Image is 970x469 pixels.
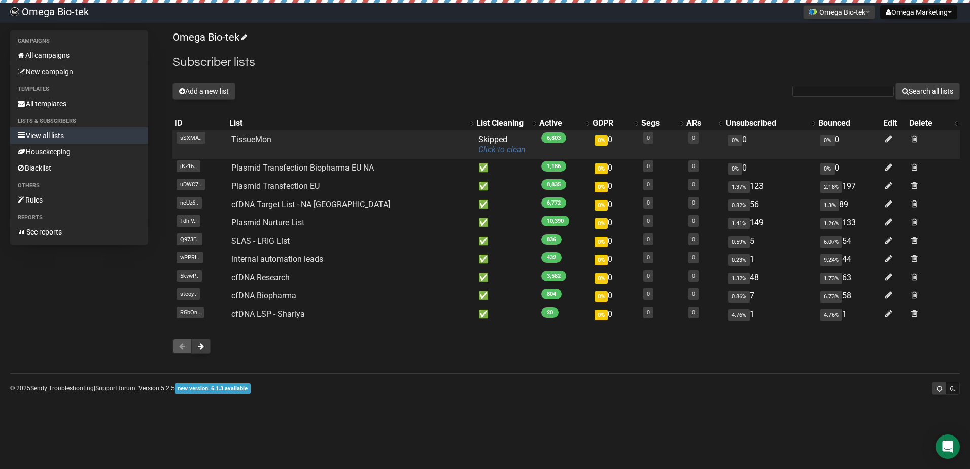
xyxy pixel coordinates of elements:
a: 0 [692,254,695,261]
a: 0 [647,181,650,188]
span: steoy.. [177,288,200,300]
span: 1.32% [728,273,750,284]
h2: Subscriber lists [172,53,960,72]
span: 0% [728,135,742,146]
a: 0 [647,291,650,297]
span: 0% [595,291,608,302]
td: 123 [724,177,816,195]
a: cfDNA LSP - Shariya [231,309,305,319]
button: Omega Marketing [880,5,957,19]
span: 4.76% [728,309,750,321]
td: 197 [816,177,881,195]
a: New campaign [10,63,148,80]
td: 1 [724,250,816,269]
a: 0 [692,181,695,188]
a: Plasmid Transfection Biopharma EU NA [231,163,374,173]
a: 0 [647,163,650,170]
span: 1.37% [728,181,750,193]
th: Segs: No sort applied, activate to apply an ascending sort [639,116,684,130]
a: Plasmid Transfection EU [231,181,320,191]
span: TdhIV.. [177,215,200,227]
li: Lists & subscribers [10,115,148,127]
span: 0% [595,310,608,320]
a: cfDNA Target List - NA [GEOGRAPHIC_DATA] [231,199,390,209]
span: new version: 6.1.3 available [175,383,251,394]
a: 0 [647,135,650,141]
div: List [229,118,464,128]
td: 48 [724,269,816,287]
span: 0% [595,255,608,265]
span: 0.23% [728,254,750,266]
td: 7 [724,287,816,305]
a: Click to clean [478,145,526,154]
button: Add a new list [172,83,235,100]
span: sSXMA.. [177,132,205,144]
td: ✅ [474,177,537,195]
a: 0 [647,199,650,206]
a: 0 [647,254,650,261]
td: 1 [724,305,816,323]
span: 6,772 [541,197,566,208]
a: internal automation leads [231,254,323,264]
span: 1.26% [820,218,842,229]
span: 6,803 [541,132,566,143]
td: ✅ [474,287,537,305]
td: 0 [591,305,639,323]
div: List Cleaning [476,118,527,128]
li: Others [10,180,148,192]
a: 0 [647,236,650,243]
a: Plasmid Nurture List [231,218,304,227]
span: Skipped [478,135,526,154]
div: Open Intercom Messenger [936,434,960,459]
a: 0 [692,218,695,224]
td: ✅ [474,305,537,323]
a: TissueMon [231,135,271,144]
img: 1701ad020795bef423df3e17313bb685 [10,7,19,16]
button: Omega Bio-tek [803,5,875,19]
th: List Cleaning: No sort applied, activate to apply an ascending sort [474,116,537,130]
td: ✅ [474,250,537,269]
a: All templates [10,95,148,112]
span: 0% [820,163,835,175]
span: 10,390 [541,216,569,226]
span: jKz16.. [177,160,200,172]
span: 0% [595,200,608,211]
td: 58 [816,287,881,305]
a: 0 [647,218,650,224]
span: 0.59% [728,236,750,248]
a: 0 [692,135,695,141]
td: ✅ [474,195,537,214]
div: Edit [883,118,906,128]
td: 89 [816,195,881,214]
span: 1.3% [820,199,839,211]
div: Delete [909,118,950,128]
th: Active: No sort applied, activate to apply an ascending sort [537,116,591,130]
span: 1.41% [728,218,750,229]
a: See reports [10,224,148,240]
th: Unsubscribed: No sort applied, activate to apply an ascending sort [724,116,816,130]
td: 44 [816,250,881,269]
div: ID [175,118,225,128]
a: new version: 6.1.3 available [175,385,251,392]
span: 5kvwP.. [177,270,202,282]
span: 6.07% [820,236,842,248]
td: ✅ [474,232,537,250]
span: 0% [595,135,608,146]
th: List: No sort applied, activate to apply an ascending sort [227,116,474,130]
span: neUz6.. [177,197,202,209]
span: 4.76% [820,309,842,321]
li: Campaigns [10,35,148,47]
th: ARs: No sort applied, activate to apply an ascending sort [684,116,724,130]
span: RGbOn.. [177,307,204,318]
td: ✅ [474,214,537,232]
span: 0% [728,163,742,175]
a: Rules [10,192,148,208]
span: 3,582 [541,271,566,281]
td: 0 [591,130,639,159]
span: 836 [541,234,562,245]
a: 0 [692,291,695,297]
a: Housekeeping [10,144,148,160]
a: All campaigns [10,47,148,63]
td: ✅ [474,159,537,177]
span: 0% [595,182,608,192]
